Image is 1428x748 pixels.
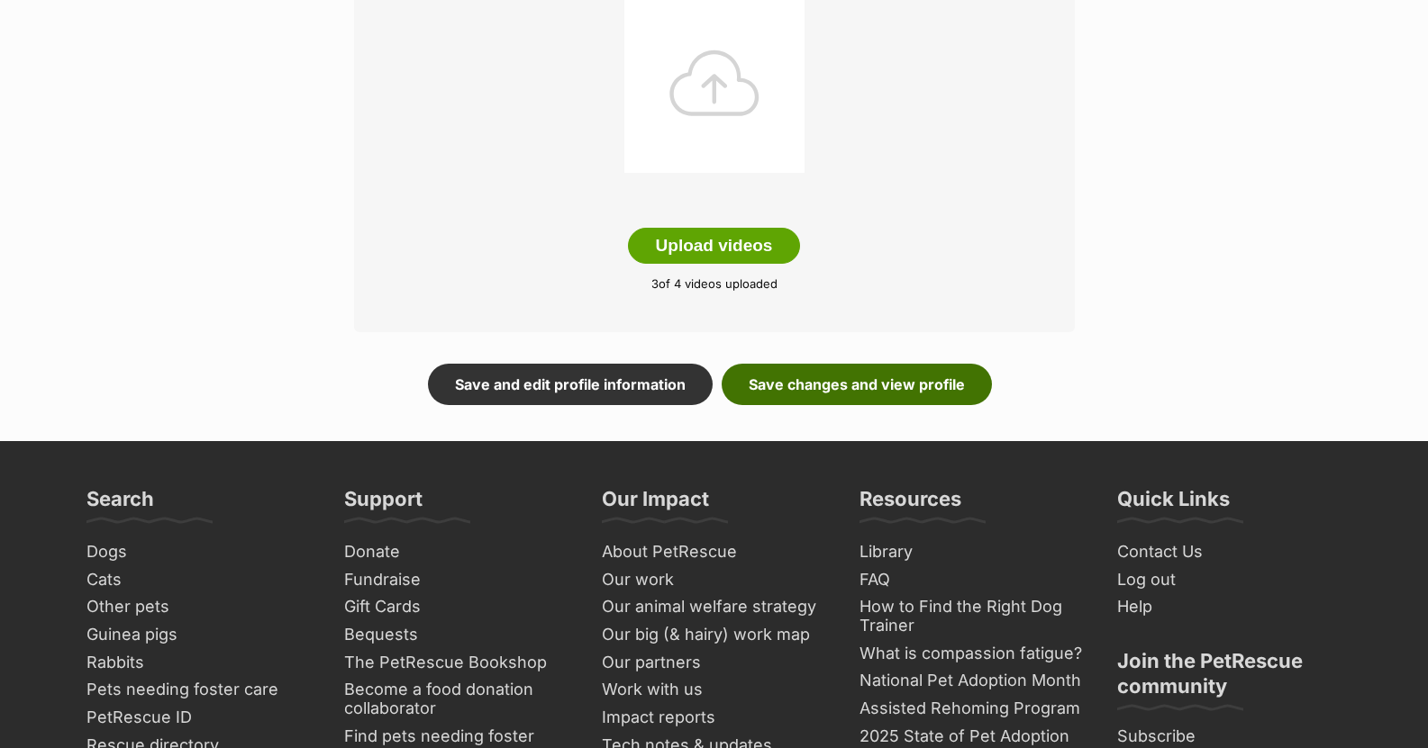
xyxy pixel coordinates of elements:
a: Contact Us [1110,538,1350,566]
a: Our animal welfare strategy [595,593,834,621]
a: Dogs [79,538,319,566]
a: FAQ [852,566,1092,594]
h3: Support [344,486,423,522]
a: Bequests [337,621,577,649]
h3: Resources [860,486,961,522]
a: Fundraise [337,566,577,594]
h3: Our Impact [602,486,709,522]
a: Log out [1110,566,1350,594]
a: Cats [79,566,319,594]
a: What is compassion fatigue? [852,640,1092,668]
a: Work with us [595,676,834,704]
a: Save and edit profile information [428,364,713,405]
a: Our work [595,566,834,594]
a: PetRescue ID [79,704,319,732]
a: Assisted Rehoming Program [852,695,1092,723]
a: Our partners [595,649,834,677]
a: Pets needing foster care [79,676,319,704]
a: Donate [337,538,577,566]
a: Rabbits [79,649,319,677]
a: Save changes and view profile [722,364,992,405]
a: Become a food donation collaborator [337,676,577,722]
h3: Quick Links [1117,486,1230,522]
a: Help [1110,593,1350,621]
a: Our big (& hairy) work map [595,621,834,649]
span: 3 [651,276,659,291]
a: National Pet Adoption Month [852,667,1092,695]
h3: Join the PetRescue community [1117,648,1342,709]
a: How to Find the Right Dog Trainer [852,593,1092,639]
h3: Search [86,486,154,522]
a: About PetRescue [595,538,834,566]
a: Guinea pigs [79,621,319,649]
a: Impact reports [595,704,834,732]
a: The PetRescue Bookshop [337,649,577,677]
a: Gift Cards [337,593,577,621]
a: Other pets [79,593,319,621]
button: Upload videos [628,228,801,264]
p: of 4 videos uploaded [381,275,1048,293]
a: Library [852,538,1092,566]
